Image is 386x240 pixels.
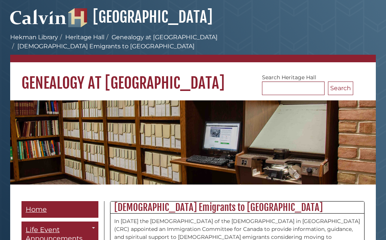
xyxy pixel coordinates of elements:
[10,42,195,51] li: [DEMOGRAPHIC_DATA] Emigrants to [GEOGRAPHIC_DATA]
[112,34,218,41] a: Genealogy at [GEOGRAPHIC_DATA]
[10,62,376,92] h1: Genealogy at [GEOGRAPHIC_DATA]
[328,82,353,95] button: Search
[26,205,47,214] span: Home
[10,6,67,27] img: Calvin
[68,8,87,27] img: Hekman Library Logo
[21,201,98,218] a: Home
[110,202,364,214] h2: [DEMOGRAPHIC_DATA] Emigrants to [GEOGRAPHIC_DATA]
[68,8,213,26] a: [GEOGRAPHIC_DATA]
[65,34,104,41] a: Heritage Hall
[10,33,376,62] nav: breadcrumb
[10,34,58,41] a: Hekman Library
[10,17,67,24] a: Calvin University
